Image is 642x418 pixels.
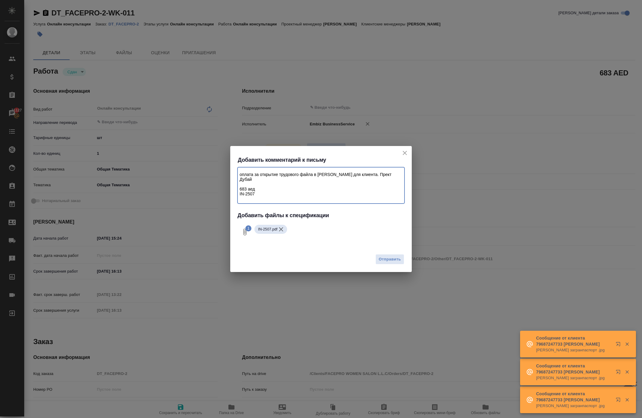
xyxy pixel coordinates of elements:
[237,167,405,204] textarea: Комментарий к письму
[536,335,612,347] p: Сообщение от клиента 79687247733 [PERSON_NAME]
[536,375,612,381] p: [PERSON_NAME] загранпаспорт .jpg
[612,366,627,380] button: Открыть в новой вкладке
[277,226,285,233] button: Удалить файл из прикрепленных
[379,256,401,263] span: Отправить
[400,148,409,158] button: close
[237,225,252,239] button: Добавить файлы к спецификации
[536,403,612,409] p: [PERSON_NAME] загранпаспорт .jpg
[375,254,404,265] button: Отправить
[258,226,277,232] p: IN-2507.pdf
[621,369,633,375] button: Закрыть
[536,391,612,403] p: Сообщение от клиента 79687247733 [PERSON_NAME]
[612,394,627,408] button: Открыть в новой вкладке
[536,363,612,375] p: Сообщение от клиента 79687247733 [PERSON_NAME]
[612,338,627,353] button: Открыть в новой вкладке
[621,341,633,347] button: Закрыть
[245,225,251,231] span: 1
[536,347,612,353] p: [PERSON_NAME] загранпаспорт .jpg
[621,397,633,403] button: Закрыть
[238,155,412,165] h2: Добавить комментарий к письму
[237,211,405,220] h2: Добавить файлы к спецификации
